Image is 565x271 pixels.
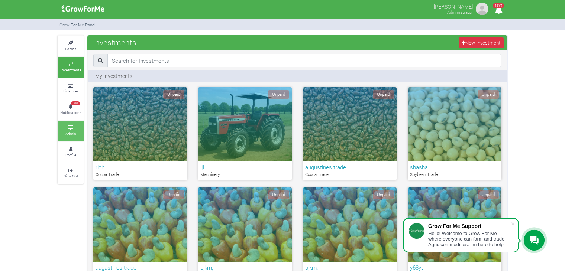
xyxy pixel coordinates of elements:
[58,36,84,56] a: Farms
[303,87,397,180] a: Unpaid augustines trade Cocoa Trade
[96,172,185,178] p: Cocoa Trade
[60,110,81,115] small: Notifications
[91,35,138,50] span: Investments
[96,164,185,170] h6: rich
[61,67,81,72] small: Investments
[305,264,394,271] h6: p;km;
[408,87,501,180] a: Unpaid shasha Soybean Trade
[58,78,84,99] a: Finances
[58,142,84,162] a: Profile
[478,90,499,99] span: Unpaid
[58,57,84,77] a: Investments
[200,172,290,178] p: Machinery
[96,264,185,271] h6: augustines trade
[447,9,473,15] small: Administrator
[95,72,132,80] p: My Investments
[163,190,184,199] span: Unpaid
[58,99,84,120] a: 100 Notifications
[478,190,499,199] span: Unpaid
[491,7,506,14] a: 100
[434,1,473,10] p: [PERSON_NAME]
[268,190,289,199] span: Unpaid
[200,164,290,170] h6: iji
[475,1,490,16] img: growforme image
[493,3,504,8] span: 100
[65,46,76,51] small: Farms
[200,264,290,271] h6: p;km;
[107,54,501,67] input: Search for Investments
[59,22,96,27] small: Grow For Me Panel
[373,90,394,99] span: Unpaid
[305,164,394,170] h6: augustines trade
[373,190,394,199] span: Unpaid
[428,223,511,229] div: Grow For Me Support
[198,87,292,180] a: Unpaid iji Machinery
[459,37,504,48] a: New Investment
[491,1,506,18] i: Notifications
[58,163,84,184] a: Sign Out
[268,90,289,99] span: Unpaid
[71,101,80,106] span: 100
[59,1,107,16] img: growforme image
[410,172,499,178] p: Soybean Trade
[428,231,511,247] div: Hello! Welcome to Grow For Me where everyone can farm and trade Agric commodities. I'm here to help.
[410,264,499,271] h6: y68yt
[65,152,76,157] small: Profile
[63,88,78,94] small: Finances
[410,164,499,170] h6: shasha
[64,173,78,179] small: Sign Out
[58,121,84,141] a: Admin
[305,172,394,178] p: Cocoa Trade
[65,131,76,136] small: Admin
[93,87,187,180] a: Unpaid rich Cocoa Trade
[163,90,184,99] span: Unpaid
